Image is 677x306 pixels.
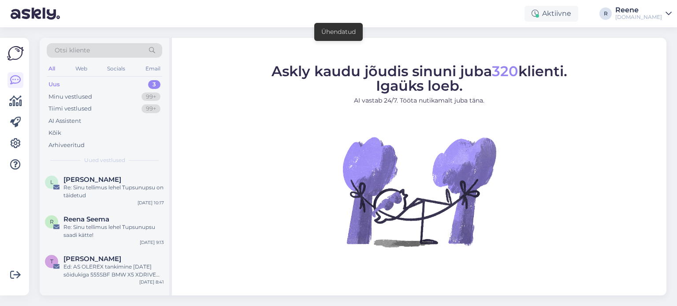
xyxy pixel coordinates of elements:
span: Terje Somelar [63,255,121,263]
span: Uued vestlused [84,156,125,164]
a: Reene[DOMAIN_NAME] [615,7,672,21]
div: AI Assistent [48,117,81,125]
span: Reena Seema [63,215,109,223]
span: 320 [492,63,518,80]
div: All [47,63,57,74]
div: Minu vestlused [48,92,92,101]
div: Aktiivne [524,6,578,22]
img: No Chat active [340,112,498,271]
div: Re: Sinu tellimus lehel Tupsunupsu saadi kätte! [63,223,164,239]
div: Tiimi vestlused [48,104,92,113]
span: Linda Kelder [63,176,121,184]
div: Email [144,63,162,74]
div: Ühendatud [321,27,356,37]
div: Arhiveeritud [48,141,85,150]
div: [DATE] 10:17 [138,199,164,206]
div: Uus [48,80,60,89]
span: R [50,218,54,225]
div: Reene [615,7,662,14]
div: Ed: AS OLEREX tankimine [DATE] sõidukiga 555SBF BMW X5 XDRIVE 30D // MEELDETULETUS [63,263,164,279]
span: Otsi kliente [55,46,90,55]
span: L [50,179,53,185]
div: Re: Sinu tellimus lehel Tupsunupsu on täidetud [63,184,164,199]
p: AI vastab 24/7. Tööta nutikamalt juba täna. [272,96,567,105]
div: 99+ [141,104,160,113]
span: Askly kaudu jõudis sinuni juba klienti. Igaüks loeb. [272,63,567,94]
img: Askly Logo [7,45,24,62]
div: 99+ [141,92,160,101]
div: [DATE] 9:13 [140,239,164,246]
span: T [50,258,53,265]
div: Socials [105,63,127,74]
div: 3 [148,80,160,89]
div: R [599,7,612,20]
div: [DOMAIN_NAME] [615,14,662,21]
div: Kõik [48,129,61,137]
div: [DATE] 8:41 [139,279,164,285]
div: Web [74,63,89,74]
